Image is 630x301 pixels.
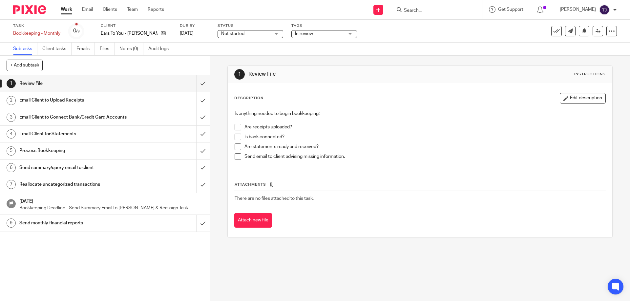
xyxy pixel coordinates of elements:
p: [PERSON_NAME] [560,6,596,13]
a: Emails [76,43,95,55]
a: Files [100,43,115,55]
h1: Reallocate uncategorized transactions [19,179,133,189]
span: Get Support [498,7,523,12]
a: Client tasks [42,43,72,55]
a: Work [61,6,72,13]
p: Is anything needed to begin bookkeeping: [235,110,605,117]
h1: Review File [248,71,434,78]
div: 3 [7,113,16,122]
div: 4 [7,129,16,139]
a: Team [127,6,138,13]
p: Description [234,96,263,101]
a: Clients [103,6,117,13]
a: Audit logs [148,43,174,55]
label: Task [13,23,60,28]
input: Search [403,8,462,14]
div: 2 [7,96,16,105]
span: Attachments [235,183,266,186]
div: Bookkeeping - Monthly [13,30,60,37]
small: /9 [76,29,80,33]
div: 7 [7,180,16,189]
h1: Email Client to Connect Bank/Credit Card Accounts [19,112,133,122]
label: Client [101,23,172,28]
label: Status [218,23,283,28]
span: Not started [221,31,244,36]
a: Email [82,6,93,13]
p: Are statements ready and received? [244,143,605,150]
img: Pixie [13,5,46,14]
p: Send email to client advising missing information. [244,153,605,160]
a: Subtasks [13,43,37,55]
h1: Review File [19,79,133,88]
div: 1 [7,79,16,88]
div: 9 [7,218,16,228]
h1: Send monthly financial reports [19,218,133,228]
p: Are receipts uploaded? [244,124,605,130]
h1: [DATE] [19,197,203,205]
a: Reports [148,6,164,13]
div: 6 [7,163,16,172]
h1: Email Client for Statements [19,129,133,139]
h1: Email Client to Upload Receipts [19,95,133,105]
button: Edit description [560,93,606,103]
div: 1 [234,69,245,80]
p: Bookkeeping Deadline - Send Summary Email to [PERSON_NAME] & Reassign Task [19,205,203,211]
p: Ears To You - [PERSON_NAME] [101,30,157,37]
span: There are no files attached to this task. [235,196,314,201]
button: Attach new file [234,213,272,228]
div: 5 [7,146,16,156]
h1: Send summary/query email to client [19,163,133,173]
button: + Add subtask [7,60,43,71]
label: Tags [291,23,357,28]
a: Notes (0) [119,43,143,55]
label: Due by [180,23,209,28]
span: [DATE] [180,31,194,36]
div: Instructions [574,72,606,77]
div: 0 [73,27,80,35]
span: In review [295,31,313,36]
p: Is bank connected? [244,134,605,140]
h1: Process Bookkeeping [19,146,133,156]
img: svg%3E [599,5,610,15]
